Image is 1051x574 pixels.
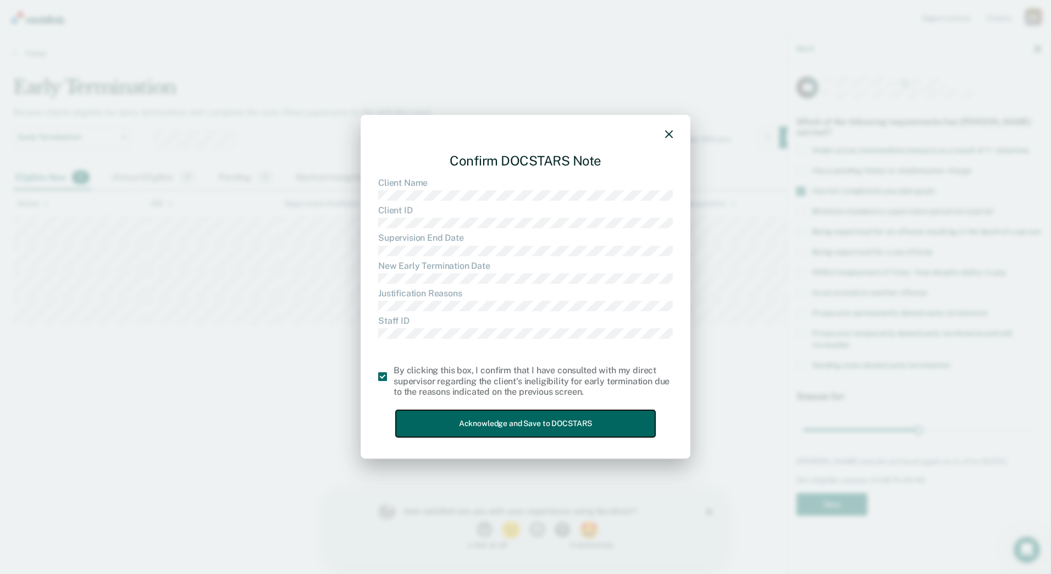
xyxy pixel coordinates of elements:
[378,144,673,178] div: Confirm DOCSTARS Note
[378,233,673,243] dt: Supervision End Date
[147,30,167,46] button: 1
[378,261,673,271] dt: New Early Termination Date
[241,49,345,57] div: 5 - Extremely
[172,30,195,46] button: 2
[75,49,179,57] div: 1 - Not at all
[200,30,219,46] button: 3
[378,178,673,188] dt: Client Name
[48,11,66,29] img: Profile image for Kim
[75,14,329,24] div: How satisfied are you with your experience using Recidiviz?
[378,316,673,326] dt: Staff ID
[250,30,273,46] button: 5
[378,288,673,299] dt: Justification Reasons
[396,410,655,437] button: Acknowledge and Save to DOCSTARS
[225,30,245,46] button: 4
[377,16,384,23] div: Close survey
[378,205,673,216] dt: Client ID
[394,366,673,398] div: By clicking this box, I confirm that I have consulted with my direct supervisor regarding the cli...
